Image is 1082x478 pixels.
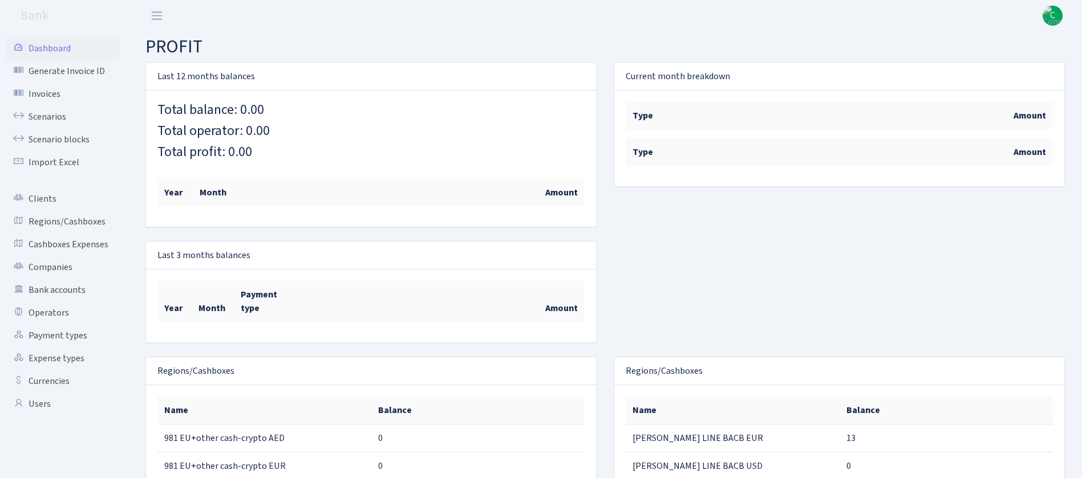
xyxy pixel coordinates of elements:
[371,397,585,424] th: Balance
[157,123,585,140] h4: Total operator: 0.00
[6,256,120,279] a: Companies
[157,424,371,452] td: 981 EU+other cash-crypto AED
[6,393,120,415] a: Users
[626,397,840,424] th: Name
[626,102,840,129] th: Type
[6,83,120,105] a: Invoices
[1043,6,1063,26] img: Consultant
[6,279,120,301] a: Bank accounts
[146,357,596,385] div: Regions/Cashboxes
[143,6,171,25] button: Toggle navigation
[614,63,1064,91] div: Current month breakdown
[840,424,1053,452] td: 13
[6,301,120,324] a: Operators
[6,210,120,233] a: Regions/Cashboxes
[6,187,120,210] a: Clients
[236,179,585,206] th: Amount
[157,144,585,161] h4: Total profit: 0.00
[6,105,120,128] a: Scenarios
[6,60,120,83] a: Generate Invoice ID
[157,397,371,424] th: Name
[193,179,236,206] th: Month
[146,63,596,91] div: Last 12 months balances
[371,424,585,452] td: 0
[157,281,192,322] th: Year
[6,347,120,370] a: Expense types
[6,37,120,60] a: Dashboard
[286,281,585,322] th: Amount
[614,357,1064,385] div: Regions/Cashboxes
[626,138,840,166] th: Type
[192,281,234,322] th: Month
[6,128,120,151] a: Scenario blocks
[6,370,120,393] a: Currencies
[840,102,1053,129] th: Amount
[157,179,193,206] th: Year
[6,324,120,347] a: Payment types
[146,242,596,269] div: Last 3 months balances
[840,397,1053,424] th: Balance
[157,102,585,119] h4: Total balance: 0.00
[840,138,1053,166] th: Amount
[626,424,840,452] td: [PERSON_NAME] LINE BACB EUR
[1043,6,1063,26] a: C
[234,281,286,322] th: Payment type
[145,34,202,60] span: PROFIT
[6,151,120,174] a: Import Excel
[6,233,120,256] a: Cashboxes Expenses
